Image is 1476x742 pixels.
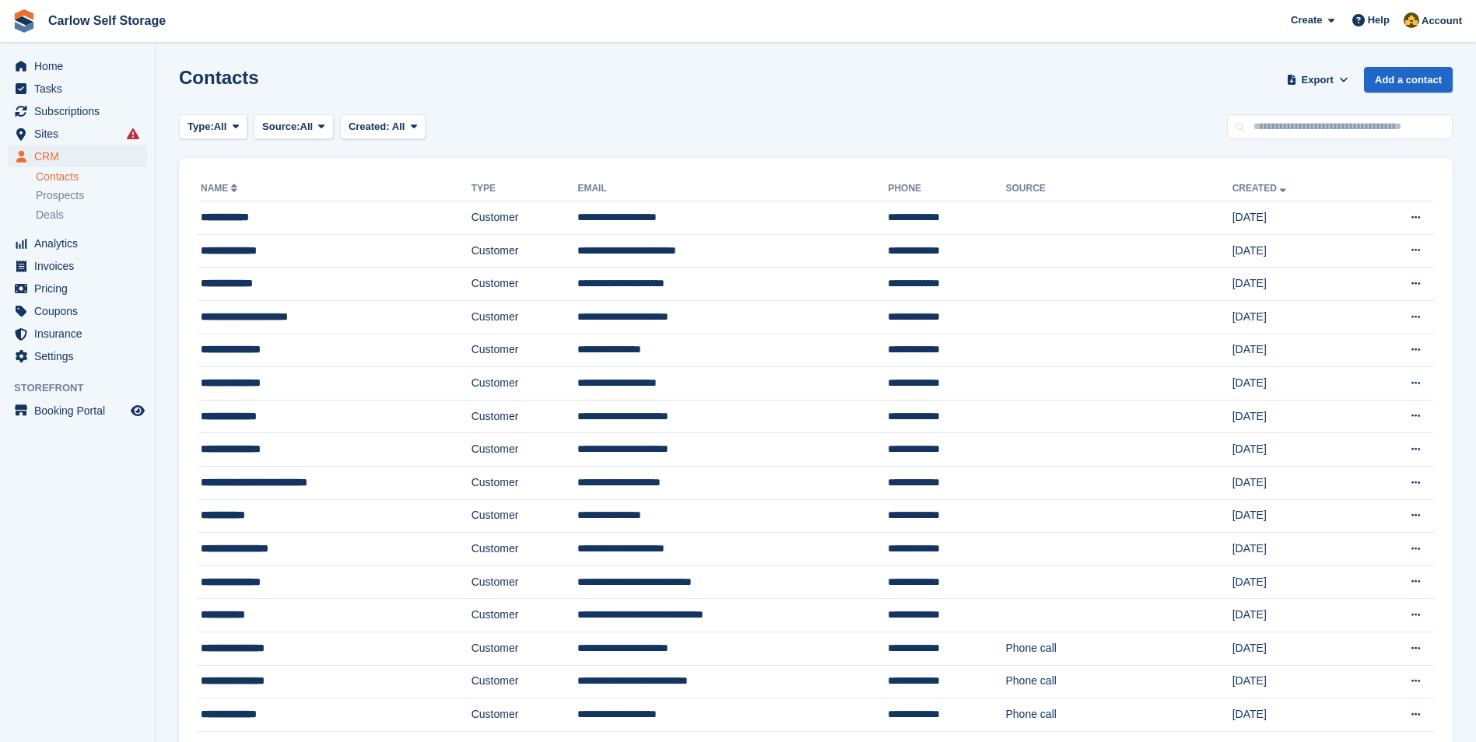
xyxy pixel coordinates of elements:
[34,400,128,422] span: Booking Portal
[349,121,390,132] span: Created:
[1005,698,1232,732] td: Phone call
[472,665,578,698] td: Customer
[1232,183,1289,194] a: Created
[472,599,578,632] td: Customer
[34,55,128,77] span: Home
[472,234,578,268] td: Customer
[8,233,147,254] a: menu
[1302,72,1334,88] span: Export
[1232,334,1361,367] td: [DATE]
[472,632,578,665] td: Customer
[188,119,214,135] span: Type:
[8,145,147,167] a: menu
[12,9,36,33] img: stora-icon-8386f47178a22dfd0bd8f6a31ec36ba5ce8667c1dd55bd0f319d3a0aa187defe.svg
[472,565,578,599] td: Customer
[472,177,578,201] th: Type
[8,323,147,345] a: menu
[179,114,247,140] button: Type: All
[179,67,259,88] h1: Contacts
[1232,632,1361,665] td: [DATE]
[1422,13,1462,29] span: Account
[36,208,64,222] span: Deals
[36,207,147,223] a: Deals
[472,334,578,367] td: Customer
[8,123,147,145] a: menu
[340,114,426,140] button: Created: All
[8,100,147,122] a: menu
[34,278,128,299] span: Pricing
[128,401,147,420] a: Preview store
[1232,433,1361,467] td: [DATE]
[472,433,578,467] td: Customer
[36,187,147,204] a: Prospects
[34,123,128,145] span: Sites
[1364,67,1453,93] a: Add a contact
[888,177,1005,201] th: Phone
[34,145,128,167] span: CRM
[1232,533,1361,566] td: [DATE]
[8,255,147,277] a: menu
[34,100,128,122] span: Subscriptions
[1368,12,1390,28] span: Help
[34,78,128,100] span: Tasks
[254,114,334,140] button: Source: All
[472,400,578,433] td: Customer
[1291,12,1322,28] span: Create
[1232,367,1361,401] td: [DATE]
[1005,665,1232,698] td: Phone call
[472,533,578,566] td: Customer
[392,121,405,132] span: All
[472,201,578,235] td: Customer
[1005,632,1232,665] td: Phone call
[1232,268,1361,301] td: [DATE]
[1232,201,1361,235] td: [DATE]
[1404,12,1419,28] img: Kevin Moore
[14,380,155,396] span: Storefront
[34,300,128,322] span: Coupons
[8,55,147,77] a: menu
[1232,665,1361,698] td: [DATE]
[8,345,147,367] a: menu
[1283,67,1352,93] button: Export
[201,183,240,194] a: Name
[472,698,578,732] td: Customer
[472,367,578,401] td: Customer
[34,255,128,277] span: Invoices
[1005,177,1232,201] th: Source
[8,78,147,100] a: menu
[36,170,147,184] a: Contacts
[1232,400,1361,433] td: [DATE]
[1232,499,1361,533] td: [DATE]
[36,188,84,203] span: Prospects
[472,300,578,334] td: Customer
[472,466,578,499] td: Customer
[577,177,888,201] th: Email
[1232,565,1361,599] td: [DATE]
[42,8,172,33] a: Carlow Self Storage
[214,119,227,135] span: All
[34,323,128,345] span: Insurance
[8,300,147,322] a: menu
[8,400,147,422] a: menu
[1232,300,1361,334] td: [DATE]
[8,278,147,299] a: menu
[262,119,300,135] span: Source:
[1232,466,1361,499] td: [DATE]
[1232,234,1361,268] td: [DATE]
[1232,599,1361,632] td: [DATE]
[300,119,314,135] span: All
[472,268,578,301] td: Customer
[34,345,128,367] span: Settings
[34,233,128,254] span: Analytics
[472,499,578,533] td: Customer
[1232,698,1361,732] td: [DATE]
[127,128,139,140] i: Smart entry sync failures have occurred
